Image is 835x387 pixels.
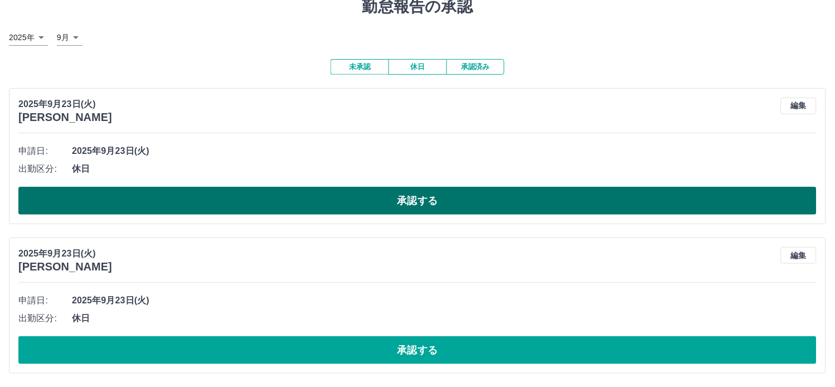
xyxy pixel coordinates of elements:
button: 未承認 [331,59,389,75]
h3: [PERSON_NAME] [18,260,112,273]
span: 2025年9月23日(火) [72,144,817,158]
button: 承認済み [446,59,504,75]
div: 9月 [57,30,82,46]
span: 出勤区分: [18,162,72,176]
button: 承認する [18,187,817,215]
span: 出勤区分: [18,312,72,325]
button: 編集 [781,98,817,114]
button: 休日 [389,59,446,75]
span: 申請日: [18,294,72,307]
p: 2025年9月23日(火) [18,98,112,111]
button: 承認する [18,336,817,364]
div: 2025年 [9,30,48,46]
span: 2025年9月23日(火) [72,294,817,307]
span: 休日 [72,162,817,176]
button: 編集 [781,247,817,264]
p: 2025年9月23日(火) [18,247,112,260]
h3: [PERSON_NAME] [18,111,112,124]
span: 休日 [72,312,817,325]
span: 申請日: [18,144,72,158]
